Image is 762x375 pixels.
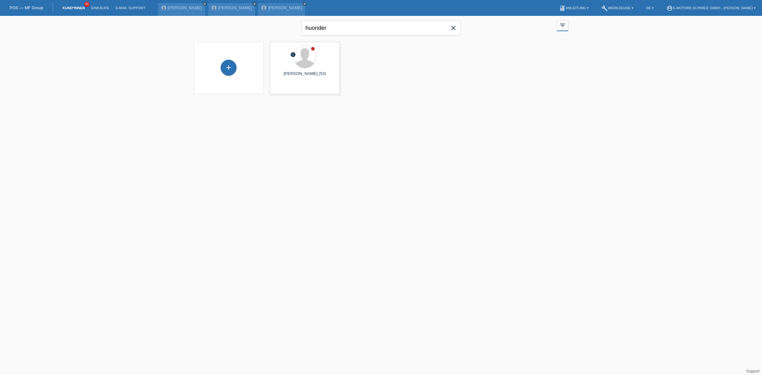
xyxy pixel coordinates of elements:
[59,6,88,10] a: Kund*innen
[268,5,302,10] a: [PERSON_NAME]
[450,24,457,32] i: close
[303,2,307,6] a: close
[168,5,202,10] a: [PERSON_NAME]
[112,6,149,10] a: E-Mail Support
[643,6,657,10] a: DE ▾
[598,6,637,10] a: buildWerkzeuge ▾
[290,52,296,58] div: Unbestätigt, in Bearbeitung
[303,2,306,5] i: close
[10,5,43,10] a: POS — MF Group
[275,71,335,81] div: [PERSON_NAME] (53)
[218,5,252,10] a: [PERSON_NAME]
[559,5,565,11] i: book
[203,2,206,5] i: close
[746,369,759,373] a: Support
[601,5,608,11] i: build
[666,5,673,11] i: account_circle
[252,2,257,6] a: close
[290,52,296,57] i: error
[88,6,112,10] a: Einkäufe
[556,6,592,10] a: bookAnleitung ▾
[203,2,207,6] a: close
[221,62,236,73] div: Kund*in hinzufügen
[663,6,759,10] a: account_circleE-Motors Schweiz GmbH - [PERSON_NAME] ▾
[84,2,90,7] span: 41
[559,22,566,29] i: filter_list
[302,21,460,36] input: Suche...
[253,2,256,5] i: close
